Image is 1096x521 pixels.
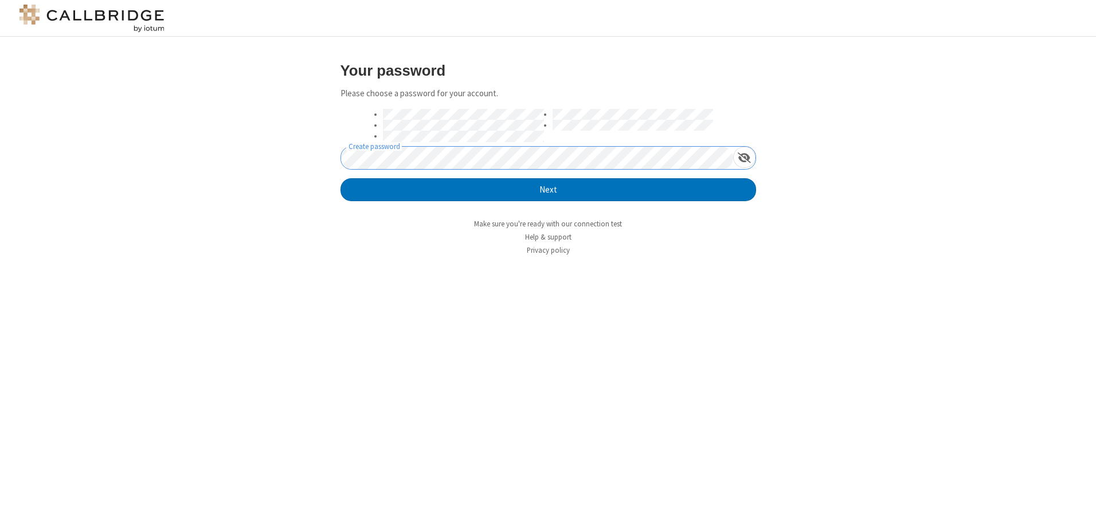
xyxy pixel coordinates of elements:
h3: Your password [340,62,756,79]
button: Next [340,178,756,201]
p: Please choose a password for your account. [340,87,756,100]
a: Privacy policy [527,245,570,255]
a: Help & support [525,232,572,242]
a: Make sure you're ready with our connection test [474,219,622,229]
div: Show password [733,147,756,168]
img: logo@2x.png [17,5,166,32]
input: Create password [341,147,733,169]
